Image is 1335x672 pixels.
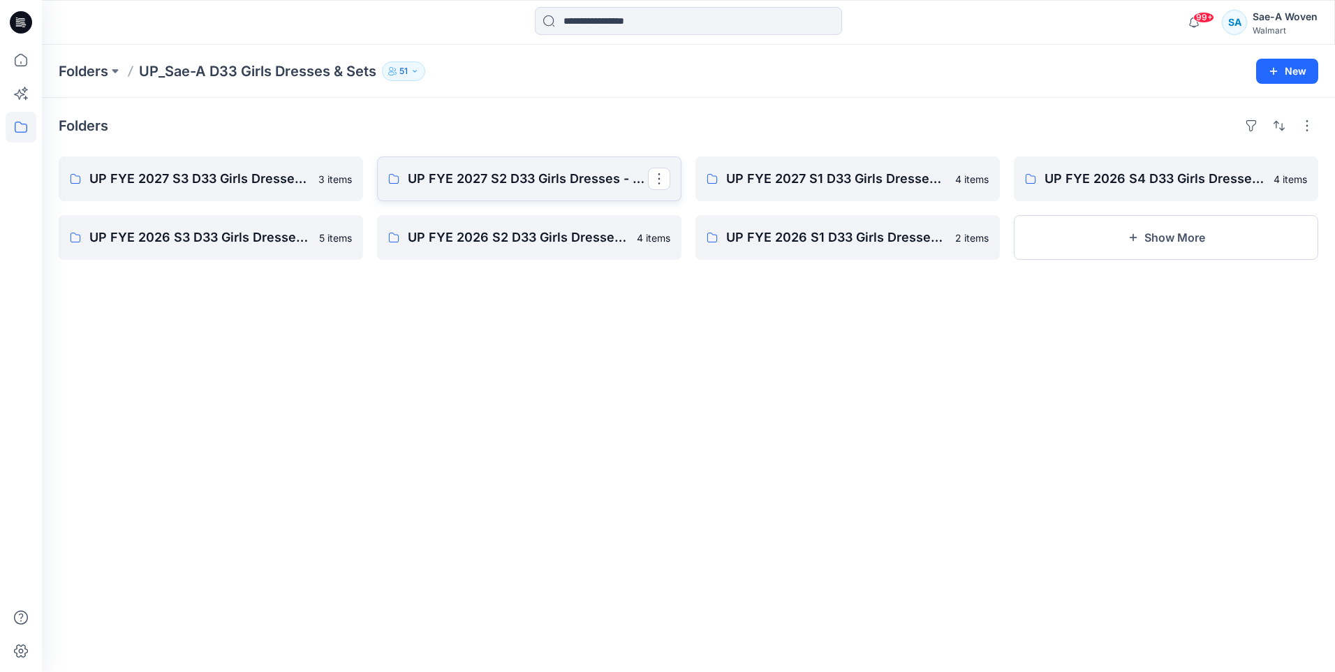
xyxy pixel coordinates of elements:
[726,228,947,247] p: UP FYE 2026 S1 D33 Girls Dresses Sae-A
[139,61,376,81] p: UP_Sae-A D33 Girls Dresses & Sets
[1014,156,1318,201] a: UP FYE 2026 S4 D33 Girls Dresses Sae-A4 items
[408,228,628,247] p: UP FYE 2026 S2 D33 Girls Dresses Sae-A
[1253,8,1318,25] div: Sae-A Woven
[408,169,648,189] p: UP FYE 2027 S2 D33 Girls Dresses - Sae-A
[955,231,989,245] p: 2 items
[89,169,310,189] p: UP FYE 2027 S3 D33 Girls Dresses - Sae-A
[1045,169,1265,189] p: UP FYE 2026 S4 D33 Girls Dresses Sae-A
[377,156,681,201] a: UP FYE 2027 S2 D33 Girls Dresses - Sae-A
[59,156,363,201] a: UP FYE 2027 S3 D33 Girls Dresses - Sae-A3 items
[382,61,425,81] button: 51
[59,61,108,81] a: Folders
[319,231,352,245] p: 5 items
[59,215,363,260] a: UP FYE 2026 S3 D33 Girls Dresses Sae-A5 items
[1256,59,1318,84] button: New
[695,215,1000,260] a: UP FYE 2026 S1 D33 Girls Dresses Sae-A2 items
[318,172,352,187] p: 3 items
[89,228,311,247] p: UP FYE 2026 S3 D33 Girls Dresses Sae-A
[399,64,408,79] p: 51
[1193,12,1214,23] span: 99+
[637,231,670,245] p: 4 items
[955,172,989,187] p: 4 items
[1222,10,1247,35] div: SA
[695,156,1000,201] a: UP FYE 2027 S1 D33 Girls Dresses - Sae-A4 items
[726,169,947,189] p: UP FYE 2027 S1 D33 Girls Dresses - Sae-A
[1253,25,1318,36] div: Walmart
[377,215,681,260] a: UP FYE 2026 S2 D33 Girls Dresses Sae-A4 items
[59,117,108,134] h4: Folders
[1014,215,1318,260] button: Show More
[1274,172,1307,187] p: 4 items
